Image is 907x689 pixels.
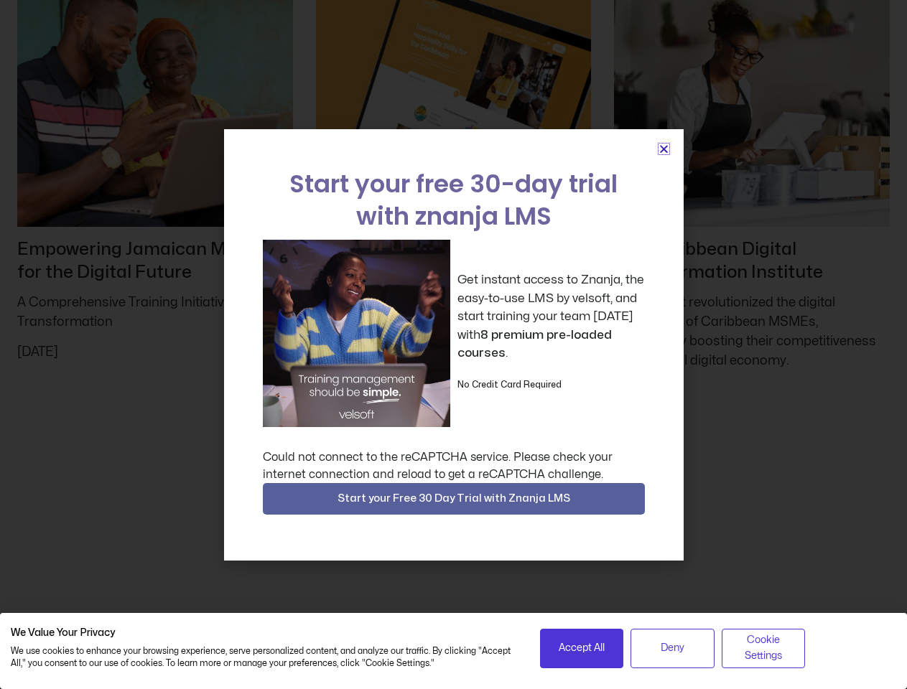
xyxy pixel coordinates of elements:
[559,640,605,656] span: Accept All
[457,271,645,362] p: Get instant access to Znanja, the easy-to-use LMS by velsoft, and start training your team [DATE]...
[263,240,450,427] img: a woman sitting at her laptop dancing
[731,632,796,665] span: Cookie Settings
[338,490,570,507] span: Start your Free 30 Day Trial with Znanja LMS
[722,629,806,668] button: Adjust cookie preferences
[659,144,669,154] a: Close
[263,449,645,483] div: Could not connect to the reCAPTCHA service. Please check your internet connection and reload to g...
[457,380,562,389] strong: No Credit Card Required
[661,640,684,656] span: Deny
[457,329,612,360] strong: 8 premium pre-loaded courses
[631,629,715,668] button: Deny all cookies
[263,483,645,515] button: Start your Free 30 Day Trial with Znanja LMS
[263,168,645,233] h2: Start your free 30-day trial with znanja LMS
[11,645,518,670] p: We use cookies to enhance your browsing experience, serve personalized content, and analyze our t...
[540,629,624,668] button: Accept all cookies
[11,627,518,639] h2: We Value Your Privacy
